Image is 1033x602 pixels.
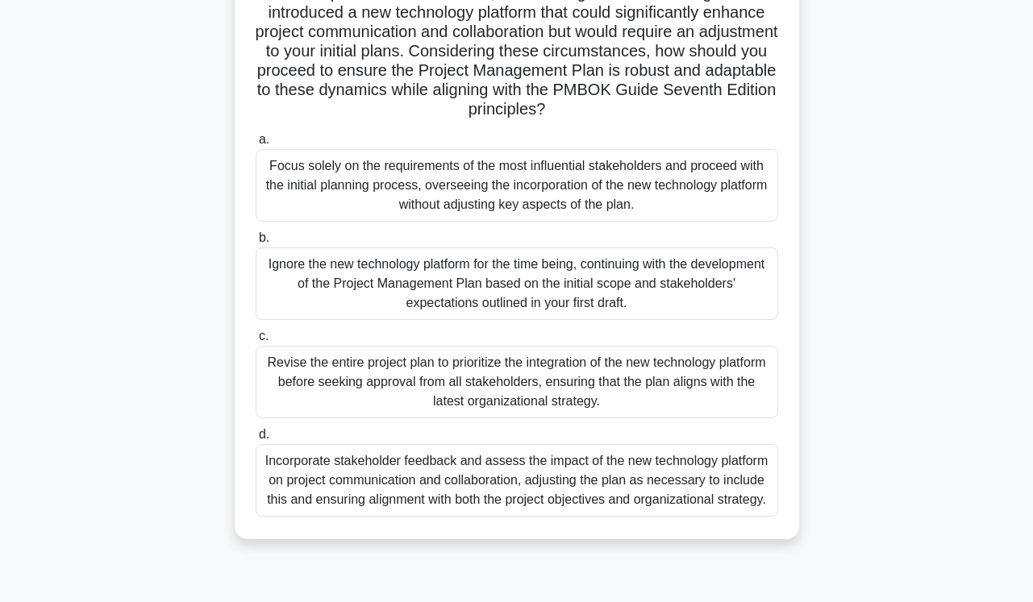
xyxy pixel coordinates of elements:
[259,230,269,244] span: b.
[259,329,269,343] span: c.
[259,427,269,441] span: d.
[256,346,778,418] div: Revise the entire project plan to prioritize the integration of the new technology platform befor...
[256,149,778,222] div: Focus solely on the requirements of the most influential stakeholders and proceed with the initia...
[256,444,778,517] div: Incorporate stakeholder feedback and assess the impact of the new technology platform on project ...
[259,132,269,146] span: a.
[256,247,778,320] div: Ignore the new technology platform for the time being, continuing with the development of the Pro...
